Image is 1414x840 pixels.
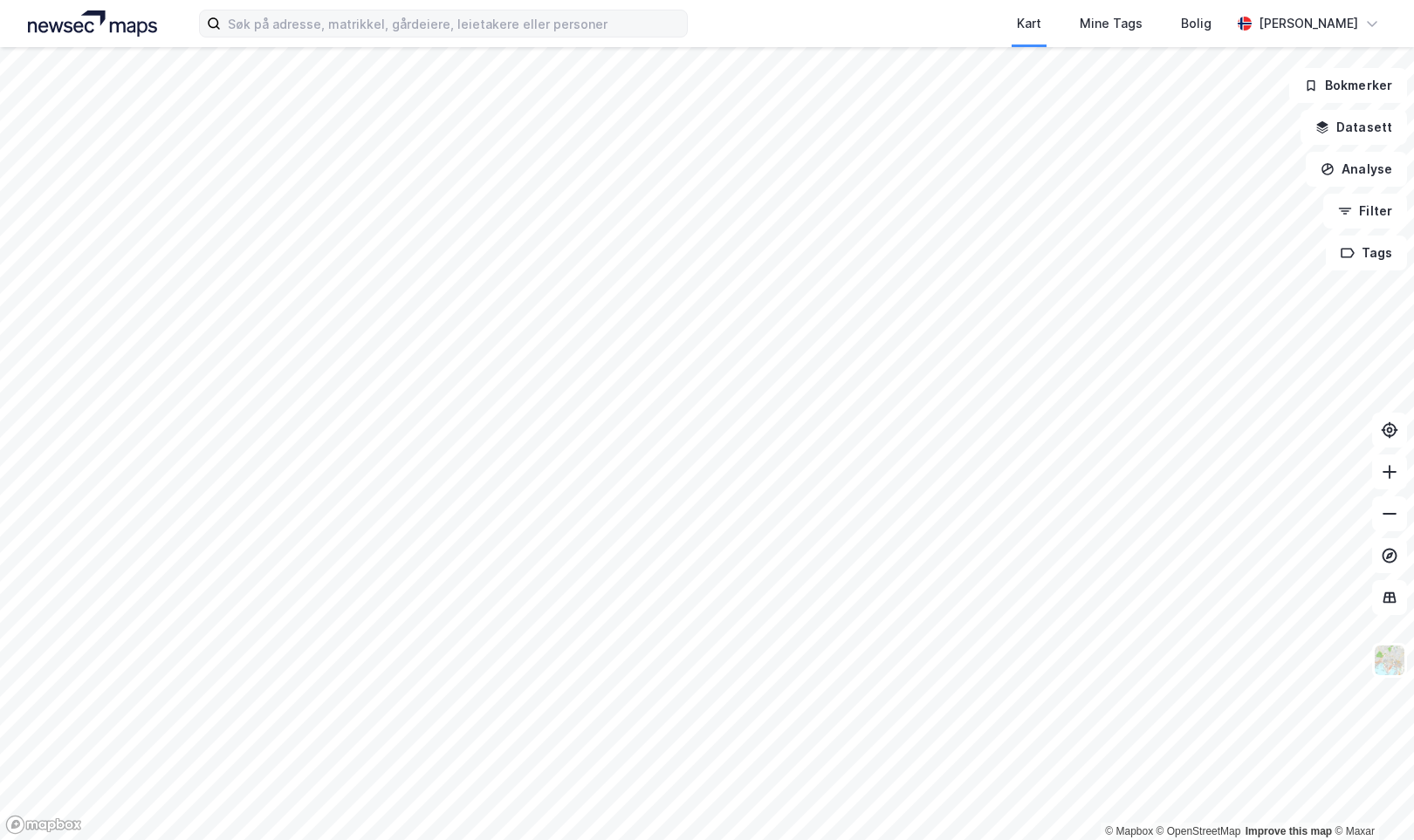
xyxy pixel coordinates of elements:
iframe: Chat Widget [1327,756,1414,840]
div: [PERSON_NAME] [1259,13,1358,34]
a: Mapbox [1105,825,1153,837]
img: Z [1373,644,1406,677]
button: Bokmerker [1289,68,1407,103]
input: Søk på adresse, matrikkel, gårdeiere, leietakere eller personer [221,10,687,37]
div: Kart [1017,13,1041,34]
div: Mine Tags [1080,13,1143,34]
button: Tags [1326,236,1407,270]
img: logo.a4113a55bc3d86da70a041830d287a7e.svg [28,10,157,37]
div: Bolig [1181,13,1212,34]
button: Datasett [1301,110,1407,145]
a: Mapbox homepage [5,815,82,835]
a: Improve this map [1246,825,1332,837]
button: Filter [1323,194,1407,229]
button: Analyse [1306,152,1407,187]
a: OpenStreetMap [1157,825,1241,837]
div: Kontrollprogram for chat [1327,756,1414,840]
